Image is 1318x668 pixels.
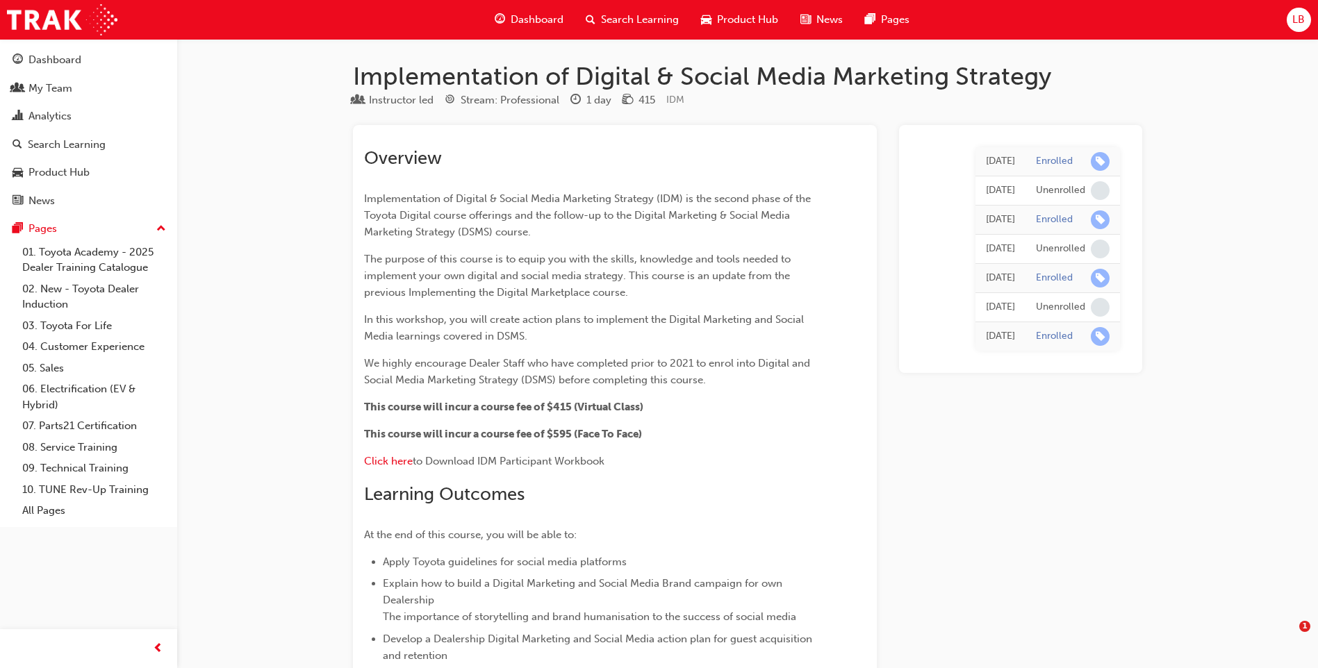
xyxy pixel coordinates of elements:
[6,216,172,242] button: Pages
[461,92,559,108] div: Stream: Professional
[666,94,684,106] span: Learning resource code
[1036,184,1085,197] div: Unenrolled
[1036,301,1085,314] div: Unenrolled
[6,132,172,158] a: Search Learning
[364,147,442,169] span: Overview
[13,223,23,235] span: pages-icon
[28,108,72,124] div: Analytics
[854,6,921,34] a: pages-iconPages
[17,378,172,415] a: 06. Electrification (EV & Hybrid)
[13,139,22,151] span: search-icon
[6,160,172,185] a: Product Hub
[1036,330,1073,343] div: Enrolled
[1091,240,1110,258] span: learningRecordVerb_NONE-icon
[575,6,690,34] a: search-iconSearch Learning
[413,455,604,467] span: to Download IDM Participant Workbook
[153,640,163,658] span: prev-icon
[364,253,793,299] span: The purpose of this course is to equip you with the skills, knowledge and tools needed to impleme...
[986,241,1015,257] div: Thu Aug 15 2024 16:11:23 GMT+0800 (Australian Western Standard Time)
[364,455,413,467] a: Click here
[364,313,807,342] span: In this workshop, you will create action plans to implement the Digital Marketing and Social Medi...
[511,12,563,28] span: Dashboard
[17,278,172,315] a: 02. New - Toyota Dealer Induction
[353,92,434,109] div: Type
[1091,298,1110,317] span: learningRecordVerb_NONE-icon
[586,11,595,28] span: search-icon
[484,6,575,34] a: guage-iconDashboard
[28,81,72,97] div: My Team
[364,401,643,413] span: This course will incur a course fee of $415 (Virtual Class)
[383,633,815,662] span: Develop a Dealership Digital Marketing and Social Media action plan for guest acquisition and ret...
[1036,272,1073,285] div: Enrolled
[1036,213,1073,226] div: Enrolled
[586,92,611,108] div: 1 day
[13,195,23,208] span: news-icon
[690,6,789,34] a: car-iconProduct Hub
[701,11,711,28] span: car-icon
[17,336,172,358] a: 04. Customer Experience
[800,11,811,28] span: news-icon
[28,137,106,153] div: Search Learning
[7,4,117,35] img: Trak
[601,12,679,28] span: Search Learning
[6,188,172,214] a: News
[13,83,23,95] span: people-icon
[1091,181,1110,200] span: learningRecordVerb_NONE-icon
[17,458,172,479] a: 09. Technical Training
[986,328,1015,344] div: Tue Apr 23 2024 13:47:18 GMT+0800 (Australian Western Standard Time)
[570,92,611,109] div: Duration
[28,221,57,237] div: Pages
[6,47,172,73] a: Dashboard
[986,183,1015,199] div: Mon May 19 2025 09:33:12 GMT+0800 (Australian Western Standard Time)
[881,12,909,28] span: Pages
[1091,269,1110,287] span: learningRecordVerb_ENROLL-icon
[445,94,455,107] span: target-icon
[717,12,778,28] span: Product Hub
[17,415,172,437] a: 07. Parts21 Certification
[495,11,505,28] span: guage-icon
[17,479,172,501] a: 10. TUNE Rev-Up Training
[986,212,1015,228] div: Fri Jan 10 2025 12:28:47 GMT+0800 (Australian Western Standard Time)
[383,556,627,568] span: Apply Toyota guidelines for social media platforms
[13,110,23,123] span: chart-icon
[364,428,642,440] span: This course will incur a course fee of $595 (Face To Face)
[6,103,172,129] a: Analytics
[17,358,172,379] a: 05. Sales
[1036,155,1073,168] div: Enrolled
[364,357,813,386] span: We highly encourage Dealer Staff who have completed prior to 2021 to enrol into Digital and Socia...
[789,6,854,34] a: news-iconNews
[865,11,875,28] span: pages-icon
[156,220,166,238] span: up-icon
[623,92,655,109] div: Price
[28,52,81,68] div: Dashboard
[17,500,172,521] a: All Pages
[1091,327,1110,346] span: learningRecordVerb_ENROLL-icon
[364,483,525,505] span: Learning Outcomes
[28,165,90,181] div: Product Hub
[6,44,172,216] button: DashboardMy TeamAnalyticsSearch LearningProduct HubNews
[1287,8,1311,32] button: LB
[986,153,1015,169] div: Thu Jul 31 2025 10:14:51 GMT+0800 (Australian Western Standard Time)
[639,92,655,108] div: 415
[353,61,1142,92] h1: Implementation of Digital & Social Media Marketing Strategy
[1091,152,1110,171] span: learningRecordVerb_ENROLL-icon
[17,437,172,458] a: 08. Service Training
[1091,210,1110,229] span: learningRecordVerb_ENROLL-icon
[986,299,1015,315] div: Mon Jun 03 2024 09:19:57 GMT+0800 (Australian Western Standard Time)
[445,92,559,109] div: Stream
[17,242,172,278] a: 01. Toyota Academy - 2025 Dealer Training Catalogue
[28,193,55,209] div: News
[383,577,796,623] span: Explain how to build a Digital Marketing and Social Media Brand campaign for own Dealership The i...
[13,54,23,67] span: guage-icon
[369,92,434,108] div: Instructor led
[1271,621,1304,654] iframe: Intercom live chat
[353,94,363,107] span: learningResourceType_INSTRUCTOR_LED-icon
[1036,242,1085,256] div: Unenrolled
[364,528,577,541] span: At the end of this course, you will be able to:
[17,315,172,337] a: 03. Toyota For Life
[1292,12,1305,28] span: LB
[1299,621,1310,632] span: 1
